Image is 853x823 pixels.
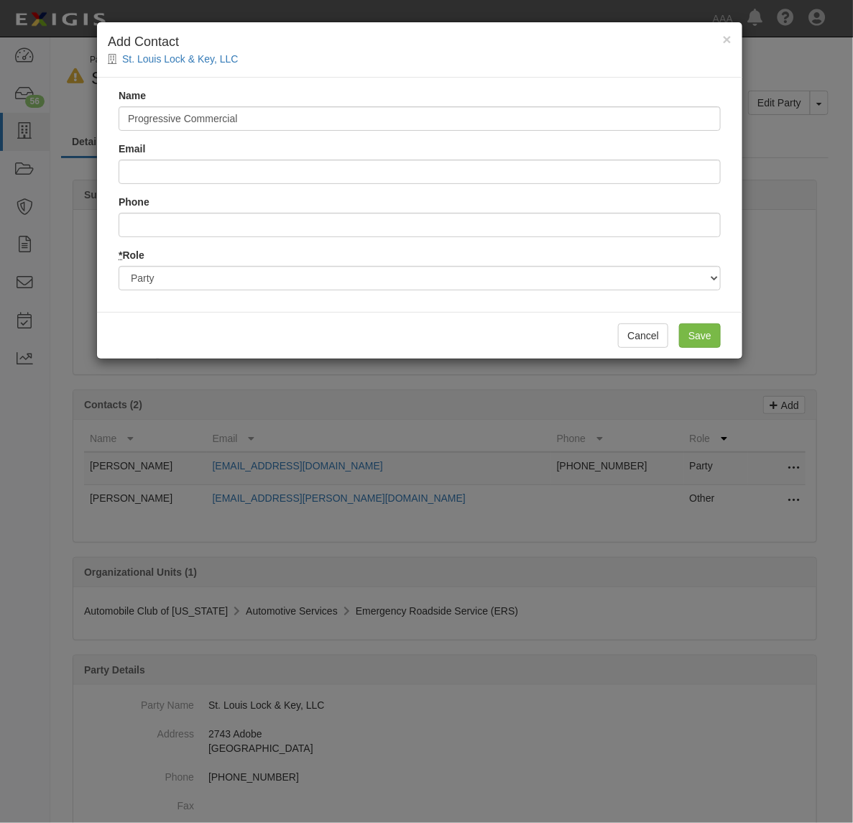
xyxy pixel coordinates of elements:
[119,88,146,103] label: Name
[119,248,144,262] label: Role
[119,142,145,156] label: Email
[122,53,239,65] a: St. Louis Lock & Key, LLC
[679,323,721,348] input: Save
[119,195,149,209] label: Phone
[119,249,122,261] abbr: required
[108,33,732,52] h4: Add Contact
[723,31,732,47] span: ×
[618,323,668,348] button: Cancel
[723,32,732,47] button: Close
